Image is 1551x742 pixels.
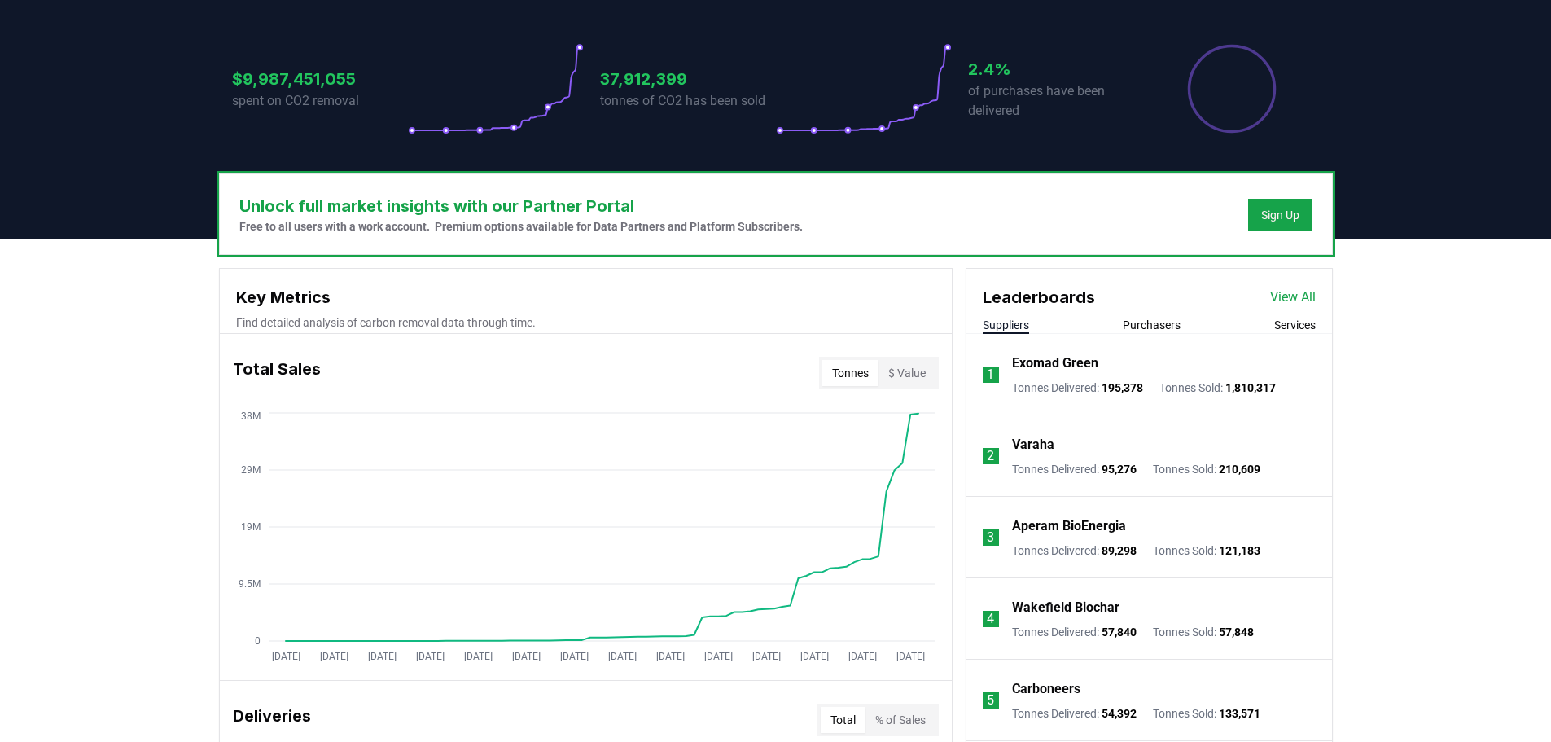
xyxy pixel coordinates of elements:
[865,707,935,733] button: % of Sales
[1270,288,1316,307] a: View All
[1012,624,1137,640] p: Tonnes Delivered :
[1219,626,1254,639] span: 57,848
[1012,598,1119,617] a: Wakefield Biochar
[751,651,780,662] tspan: [DATE]
[241,464,261,476] tspan: 29M
[1219,463,1260,476] span: 210,609
[655,651,684,662] tspan: [DATE]
[1123,317,1181,333] button: Purchasers
[255,635,261,647] tspan: 0
[232,91,408,111] p: spent on CO2 removal
[236,285,935,310] h3: Key Metrics
[232,67,408,91] h3: $9,987,451,055
[987,365,994,384] p: 1
[239,218,803,235] p: Free to all users with a work account. Premium options available for Data Partners and Platform S...
[1102,626,1137,639] span: 57,840
[968,81,1144,121] p: of purchases have been delivered
[983,285,1095,310] h3: Leaderboards
[983,317,1029,333] button: Suppliers
[241,411,261,422] tspan: 38M
[239,194,803,218] h3: Unlock full market insights with our Partner Portal
[319,651,348,662] tspan: [DATE]
[1012,380,1143,396] p: Tonnes Delivered :
[1261,207,1299,223] a: Sign Up
[1274,317,1316,333] button: Services
[1102,381,1143,394] span: 195,378
[1219,544,1260,557] span: 121,183
[1012,705,1137,722] p: Tonnes Delivered :
[987,691,994,710] p: 5
[800,651,828,662] tspan: [DATE]
[607,651,636,662] tspan: [DATE]
[463,651,492,662] tspan: [DATE]
[968,57,1144,81] h3: 2.4%
[848,651,876,662] tspan: [DATE]
[559,651,588,662] tspan: [DATE]
[703,651,732,662] tspan: [DATE]
[1102,707,1137,720] span: 54,392
[1219,707,1260,720] span: 133,571
[241,521,261,533] tspan: 19M
[271,651,300,662] tspan: [DATE]
[1186,43,1277,134] div: Percentage of sales delivered
[415,651,444,662] tspan: [DATE]
[511,651,540,662] tspan: [DATE]
[1012,542,1137,559] p: Tonnes Delivered :
[1153,542,1260,559] p: Tonnes Sold :
[878,360,935,386] button: $ Value
[1012,516,1126,536] a: Aperam BioEnergia
[822,360,878,386] button: Tonnes
[987,446,994,466] p: 2
[821,707,865,733] button: Total
[1153,461,1260,477] p: Tonnes Sold :
[239,578,261,590] tspan: 9.5M
[1225,381,1276,394] span: 1,810,317
[367,651,396,662] tspan: [DATE]
[1159,380,1276,396] p: Tonnes Sold :
[600,91,776,111] p: tonnes of CO2 has been sold
[1153,624,1254,640] p: Tonnes Sold :
[236,314,935,331] p: Find detailed analysis of carbon removal data through time.
[896,651,924,662] tspan: [DATE]
[1012,353,1098,373] a: Exomad Green
[1102,463,1137,476] span: 95,276
[1248,199,1312,231] button: Sign Up
[1012,679,1080,699] a: Carboneers
[600,67,776,91] h3: 37,912,399
[1153,705,1260,722] p: Tonnes Sold :
[1012,461,1137,477] p: Tonnes Delivered :
[987,609,994,629] p: 4
[1102,544,1137,557] span: 89,298
[987,528,994,547] p: 3
[233,357,321,389] h3: Total Sales
[233,704,311,736] h3: Deliveries
[1012,435,1054,454] a: Varaha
